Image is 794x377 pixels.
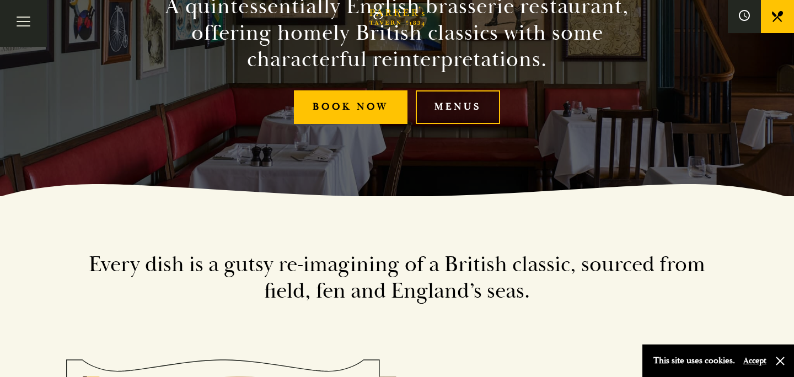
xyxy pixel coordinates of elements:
[416,90,500,124] a: Menus
[743,356,766,366] button: Accept
[294,90,407,124] a: Book Now
[83,251,711,304] h2: Every dish is a gutsy re-imagining of a British classic, sourced from field, fen and England’s seas.
[775,356,786,367] button: Close and accept
[653,353,735,369] p: This site uses cookies.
